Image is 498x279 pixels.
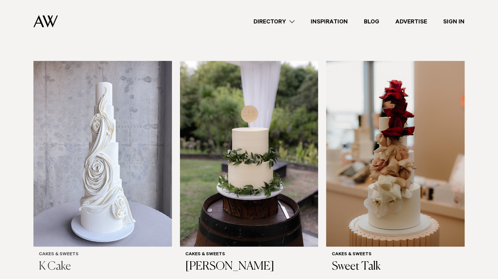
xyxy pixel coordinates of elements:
a: Advertise [387,17,435,26]
img: Auckland Weddings Cakes & Sweets | Jenna Maree Cakes [180,61,318,247]
h3: [PERSON_NAME] [185,260,313,274]
h6: Cakes & Sweets [185,252,313,258]
img: Auckland Weddings Cakes & Sweets | K Cake [33,61,172,247]
img: Auckland Weddings Logo [33,15,58,27]
a: Inspiration [303,17,356,26]
h6: Cakes & Sweets [39,252,167,258]
h3: K Cake [39,260,167,274]
img: Auckland Weddings Cakes & Sweets | Sweet Talk [326,61,465,247]
a: Sign In [435,17,473,26]
a: Blog [356,17,387,26]
h6: Cakes & Sweets [331,252,459,258]
h3: Sweet Talk [331,260,459,274]
a: Directory [245,17,303,26]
